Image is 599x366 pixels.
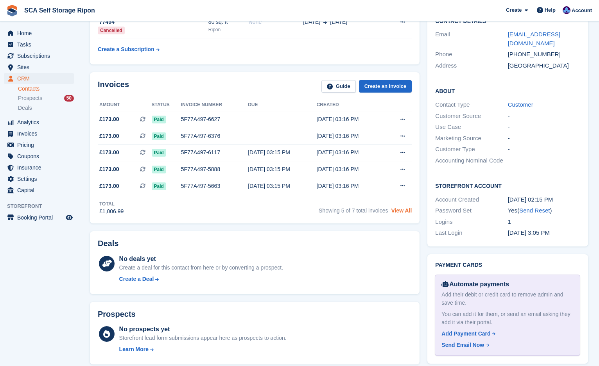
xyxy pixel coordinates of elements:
a: Learn More [119,345,287,354]
a: menu [4,139,74,150]
div: Account Created [435,195,508,204]
span: CRM [17,73,64,84]
div: [DATE] 02:15 PM [508,195,580,204]
a: menu [4,28,74,39]
a: Prospects 50 [18,94,74,102]
div: Marketing Source [435,134,508,143]
a: menu [4,62,74,73]
span: [DATE] [330,18,347,26]
span: Paid [152,149,166,157]
span: Settings [17,173,64,184]
span: Prospects [18,95,42,102]
div: Phone [435,50,508,59]
a: menu [4,50,74,61]
a: Add Payment Card [441,330,570,338]
a: menu [4,128,74,139]
div: You can add it for them, or send an email asking they add it via their portal. [441,310,574,327]
span: ( ) [517,207,552,214]
div: 77494 [98,18,208,26]
span: Sites [17,62,64,73]
div: 5F77A497-6117 [181,148,248,157]
div: Send Email Now [441,341,484,349]
span: Invoices [17,128,64,139]
h2: Invoices [98,80,129,93]
div: Email [435,30,508,48]
div: [DATE] 03:15 PM [248,148,317,157]
div: - [508,123,580,132]
img: Sarah Race [563,6,570,14]
div: Use Case [435,123,508,132]
span: Capital [17,185,64,196]
div: - [508,145,580,154]
span: Coupons [17,151,64,162]
div: 5F77A497-5888 [181,165,248,173]
div: Cancelled [98,27,125,34]
div: Create a deal for this contact from here or by converting a prospect. [119,264,283,272]
span: Tasks [17,39,64,50]
h2: Payment cards [435,262,580,268]
span: Paid [152,132,166,140]
th: Created [317,99,386,111]
th: Due [248,99,317,111]
span: Insurance [17,162,64,173]
th: Amount [98,99,152,111]
div: Add Payment Card [441,330,490,338]
div: Contact Type [435,100,508,109]
a: SCA Self Storage Ripon [21,4,98,17]
span: £173.00 [99,165,119,173]
div: Add their debit or credit card to remove admin and save time. [441,291,574,307]
div: [DATE] 03:16 PM [317,182,386,190]
span: Paid [152,166,166,173]
span: Create [506,6,522,14]
a: Preview store [65,213,74,222]
div: None [249,18,303,26]
div: 5F77A497-6627 [181,115,248,123]
h2: Prospects [98,310,136,319]
div: Customer Source [435,112,508,121]
a: View All [391,207,412,214]
th: Invoice number [181,99,248,111]
div: 5F77A497-5663 [181,182,248,190]
a: Create a Subscription [98,42,160,57]
div: [DATE] 03:16 PM [317,132,386,140]
a: [EMAIL_ADDRESS][DOMAIN_NAME] [508,31,560,46]
span: Deals [18,104,32,112]
a: Create an Invoice [359,80,412,93]
div: [DATE] 03:16 PM [317,165,386,173]
div: No deals yet [119,254,283,264]
div: [DATE] 03:16 PM [317,115,386,123]
div: No prospects yet [119,325,287,334]
div: Learn More [119,345,149,354]
div: Ripon [208,26,249,33]
div: Create a Subscription [98,45,154,54]
a: menu [4,173,74,184]
div: Yes [508,206,580,215]
div: - [508,112,580,121]
span: Analytics [17,117,64,128]
div: Total [99,200,124,207]
a: Deals [18,104,74,112]
div: Last Login [435,229,508,237]
div: 80 sq. ft [208,18,249,26]
a: Create a Deal [119,275,283,283]
a: menu [4,212,74,223]
div: 1 [508,218,580,227]
a: Send Reset [519,207,550,214]
h2: Contact Details [435,18,580,25]
span: Showing 5 of 7 total invoices [319,207,388,214]
div: [GEOGRAPHIC_DATA] [508,61,580,70]
a: Guide [321,80,356,93]
span: Booking Portal [17,212,64,223]
div: £1,006.99 [99,207,124,216]
a: menu [4,39,74,50]
span: Pricing [17,139,64,150]
div: [DATE] 03:15 PM [248,165,317,173]
span: Paid [152,116,166,123]
span: Paid [152,182,166,190]
time: 2025-03-18 15:05:25 UTC [508,229,550,236]
span: Home [17,28,64,39]
div: Logins [435,218,508,227]
h2: About [435,87,580,95]
span: Storefront [7,202,78,210]
img: stora-icon-8386f47178a22dfd0bd8f6a31ec36ba5ce8667c1dd55bd0f319d3a0aa187defe.svg [6,5,18,16]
